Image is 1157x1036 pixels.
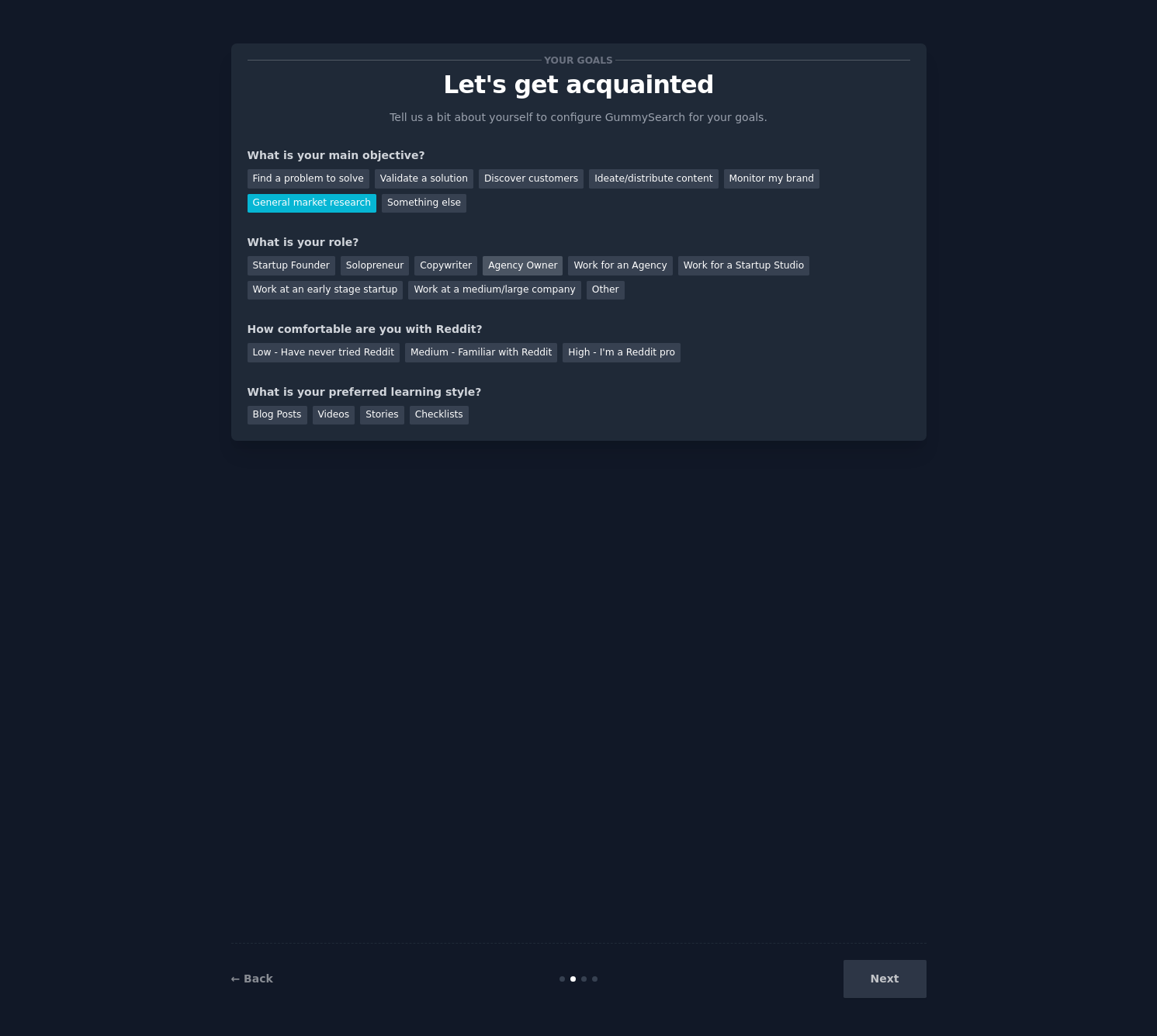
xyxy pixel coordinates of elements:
[248,194,377,213] div: General market research
[589,169,718,189] div: Ideate/distribute content
[248,169,369,189] div: Find a problem to solve
[231,972,273,985] a: ← Back
[414,256,477,275] div: Copywriter
[248,281,404,300] div: Work at an early stage startup
[341,256,409,275] div: Solopreneur
[248,384,910,400] div: What is your preferred learning style?
[408,281,580,300] div: Work at a medium/large company
[563,343,681,362] div: High - I'm a Reddit pro
[248,256,335,275] div: Startup Founder
[248,147,910,164] div: What is your main objective?
[479,169,584,189] div: Discover customers
[405,343,557,362] div: Medium - Familiar with Reddit
[248,343,400,362] div: Low - Have never tried Reddit
[410,406,469,425] div: Checklists
[248,234,910,251] div: What is your role?
[375,169,473,189] div: Validate a solution
[568,256,672,275] div: Work for an Agency
[587,281,625,300] div: Other
[248,71,910,99] p: Let's get acquainted
[678,256,809,275] div: Work for a Startup Studio
[483,256,563,275] div: Agency Owner
[248,406,307,425] div: Blog Posts
[382,194,466,213] div: Something else
[383,109,774,126] p: Tell us a bit about yourself to configure GummySearch for your goals.
[248,321,910,338] div: How comfortable are you with Reddit?
[313,406,355,425] div: Videos
[360,406,404,425] div: Stories
[542,52,616,68] span: Your goals
[724,169,819,189] div: Monitor my brand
